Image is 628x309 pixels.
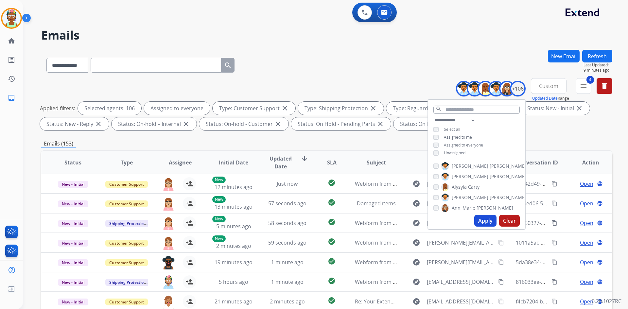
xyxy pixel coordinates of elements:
div: +106 [510,81,526,96]
mat-icon: explore [412,258,420,266]
div: Assigned to everyone [144,102,210,115]
span: [PERSON_NAME] [452,194,488,201]
span: Assigned to me [444,134,472,140]
mat-icon: language [597,279,603,285]
span: Ann_Marie [452,205,475,211]
mat-icon: explore [412,180,420,188]
mat-icon: check_circle [328,277,336,285]
mat-icon: explore [412,219,420,227]
mat-icon: list_alt [8,56,15,64]
mat-icon: close [575,104,583,112]
div: Status: On-hold - Customer [199,117,288,130]
mat-icon: explore [412,298,420,305]
div: Status: New - Reply [40,117,109,130]
p: New [212,196,226,203]
span: Conversation ID [516,159,558,166]
span: Damaged items [357,200,396,207]
span: [EMAIL_ADDRESS][DOMAIN_NAME] [427,219,494,227]
mat-icon: content_copy [551,200,557,206]
span: 5 minutes ago [216,223,251,230]
span: Shipping Protection [105,279,150,286]
mat-icon: home [8,37,15,45]
span: Customer Support [105,181,148,188]
span: Customer Support [105,259,148,266]
span: 2 minutes ago [216,242,251,249]
span: Updated Date [266,155,296,170]
mat-icon: inbox [8,94,15,102]
span: Select all [444,127,460,132]
img: agent-avatar [162,256,175,269]
span: 5da38e34-da16-4d3f-a284-5ad554a5802e [516,259,617,266]
mat-icon: check_circle [328,218,336,226]
mat-icon: check_circle [328,198,336,206]
mat-icon: content_copy [551,299,557,304]
span: New - Initial [58,279,88,286]
img: agent-avatar [162,177,175,191]
button: Apply [474,215,497,227]
span: Webform from [EMAIL_ADDRESS][DOMAIN_NAME] on [DATE] [355,219,503,227]
mat-icon: explore [412,239,420,247]
img: agent-avatar [162,216,175,230]
mat-icon: content_copy [551,279,557,285]
span: 12 minutes ago [215,183,253,191]
p: Applied filters: [40,104,75,112]
span: Webform from [PERSON_NAME][EMAIL_ADDRESS][DOMAIN_NAME] on [DATE] [355,259,544,266]
mat-icon: content_copy [551,240,557,246]
p: New [212,216,226,222]
div: Selected agents: 106 [78,102,141,115]
span: [PERSON_NAME] [490,194,526,201]
span: 1011a5ac-d96b-4f39-ab5e-51bcd12b8a24 [516,239,617,246]
span: [EMAIL_ADDRESS][DOMAIN_NAME] [427,298,494,305]
span: 816033ee-9762-4b02-b533-710082890bf5 [516,278,616,285]
span: 58 seconds ago [268,219,306,227]
span: New - Initial [58,299,88,305]
mat-icon: close [182,120,190,128]
span: Alysyia [452,184,467,190]
span: New - Initial [58,181,88,188]
span: 59 seconds ago [268,239,306,246]
span: [PERSON_NAME] [452,163,488,169]
span: Open [580,199,593,207]
span: 9 minutes ago [584,68,612,73]
span: New - Initial [58,240,88,247]
span: Customer Support [105,299,148,305]
span: SLA [327,159,337,166]
img: agent-avatar [162,295,175,309]
span: [PERSON_NAME] [452,173,488,180]
span: Webform from [PERSON_NAME][EMAIL_ADDRESS][PERSON_NAME][DOMAIN_NAME] on [DATE] [355,239,584,246]
span: 1 minute ago [271,278,304,285]
mat-icon: person_add [185,278,193,286]
span: [PERSON_NAME] [490,163,526,169]
mat-icon: person_add [185,298,193,305]
span: Type [121,159,133,166]
span: [EMAIL_ADDRESS][DOMAIN_NAME] [427,199,494,207]
mat-icon: language [597,200,603,206]
span: Custom [539,85,558,87]
div: Type: Shipping Protection [298,102,384,115]
mat-icon: content_copy [498,279,504,285]
div: Status: On Hold - Servicers [393,117,481,130]
span: Status [64,159,81,166]
span: Webform from [EMAIL_ADDRESS][DOMAIN_NAME] on [DATE] [355,278,503,285]
img: agent-avatar [162,236,175,250]
mat-icon: person_add [185,239,193,247]
span: Open [580,298,593,305]
div: Status: New - Initial [521,102,590,115]
img: agent-avatar [162,197,175,211]
span: Customer Support [105,200,148,207]
span: Open [580,239,593,247]
span: Unassigned [444,150,465,156]
button: Custom [531,78,567,94]
span: New - Initial [58,220,88,227]
mat-icon: content_copy [551,181,557,187]
div: Type: Reguard CS [386,102,451,115]
mat-icon: close [281,104,289,112]
mat-icon: explore [412,278,420,286]
span: Open [580,258,593,266]
mat-icon: content_copy [498,299,504,304]
span: Range [532,95,569,101]
span: 5 hours ago [219,278,248,285]
mat-icon: close [274,120,282,128]
button: Refresh [582,50,612,62]
div: Type: Customer Support [213,102,295,115]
